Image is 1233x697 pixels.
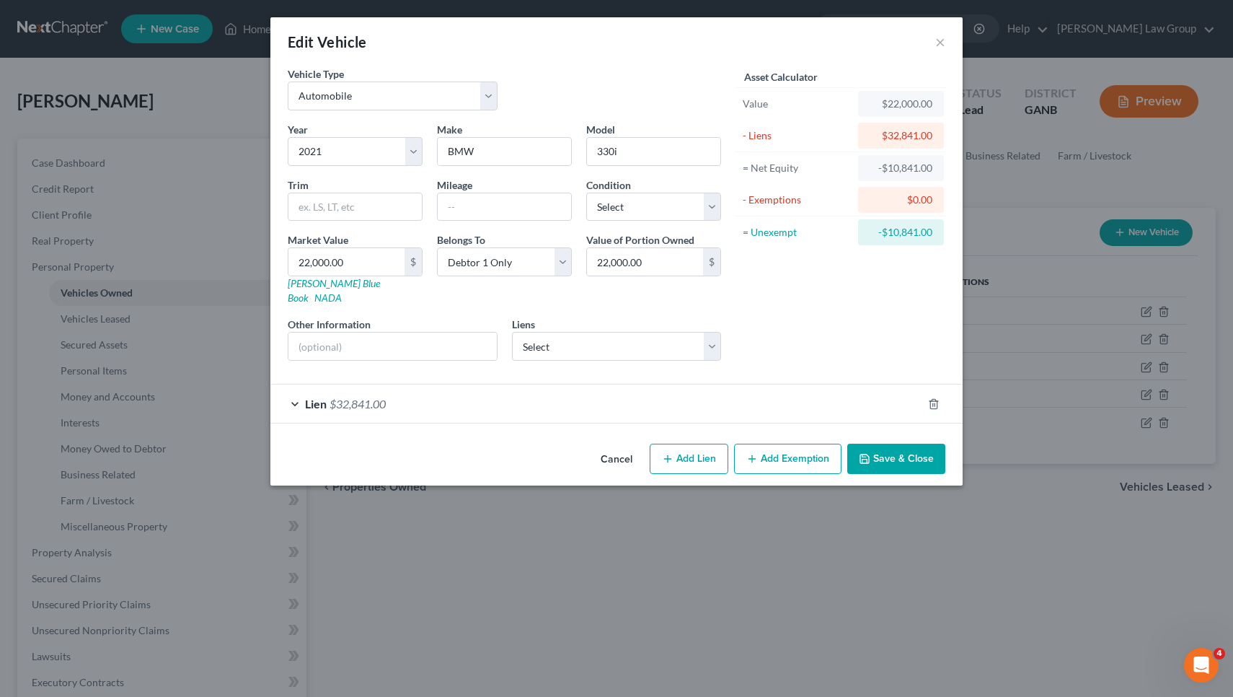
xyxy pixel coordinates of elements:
input: ex. Altima [587,138,720,165]
a: [PERSON_NAME] Blue Book [288,277,380,304]
button: Save & Close [847,444,945,474]
input: ex. Nissan [438,138,571,165]
div: - Exemptions [743,193,852,207]
div: $32,841.00 [870,128,932,143]
button: Cancel [589,445,644,474]
input: -- [438,193,571,221]
label: Model [586,122,615,137]
input: 0.00 [288,248,405,276]
label: Mileage [437,177,472,193]
button: × [935,33,945,51]
label: Trim [288,177,309,193]
label: Other Information [288,317,371,332]
span: $32,841.00 [330,397,386,411]
button: Add Lien [650,444,728,474]
label: Value of Portion Owned [586,232,694,247]
div: - Liens [743,128,852,143]
label: Year [288,122,308,137]
div: = Unexempt [743,225,852,240]
div: Value [743,97,852,111]
input: (optional) [288,333,497,360]
a: NADA [314,291,342,304]
span: Make [437,123,462,136]
label: Market Value [288,232,348,247]
label: Asset Calculator [744,69,818,84]
div: $ [405,248,422,276]
label: Liens [512,317,535,332]
div: = Net Equity [743,161,852,175]
input: ex. LS, LT, etc [288,193,422,221]
span: Lien [305,397,327,411]
input: 0.00 [587,248,703,276]
label: Vehicle Type [288,66,344,82]
div: -$10,841.00 [870,161,932,175]
div: $0.00 [870,193,932,207]
iframe: Intercom live chat [1184,648,1219,683]
div: -$10,841.00 [870,225,932,240]
button: Add Exemption [734,444,841,474]
div: $ [703,248,720,276]
div: $22,000.00 [870,97,932,111]
label: Condition [586,177,631,193]
span: 4 [1214,648,1225,659]
div: Edit Vehicle [288,32,367,52]
span: Belongs To [437,234,485,246]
